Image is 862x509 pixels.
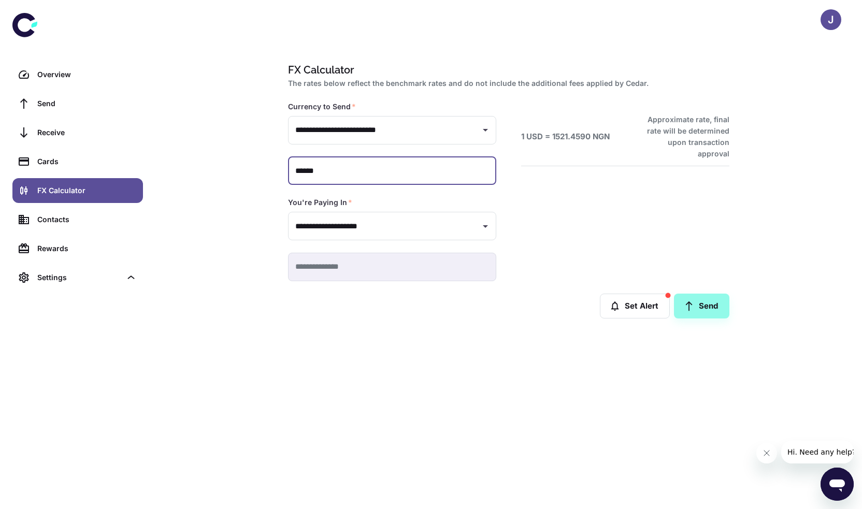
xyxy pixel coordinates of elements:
div: Cards [37,156,137,167]
iframe: Message from company [781,441,854,463]
h6: 1 USD = 1521.4590 NGN [521,131,610,143]
a: Send [12,91,143,116]
a: Receive [12,120,143,145]
div: Overview [37,69,137,80]
button: J [821,9,841,30]
a: Contacts [12,207,143,232]
div: Settings [12,265,143,290]
div: Rewards [37,243,137,254]
a: FX Calculator [12,178,143,203]
a: Send [674,294,729,318]
div: Contacts [37,214,137,225]
div: FX Calculator [37,185,137,196]
a: Overview [12,62,143,87]
h6: Approximate rate, final rate will be determined upon transaction approval [636,114,729,159]
span: Hi. Need any help? [6,7,75,16]
label: Currency to Send [288,101,356,112]
div: Send [37,98,137,109]
iframe: Button to launch messaging window [821,468,854,501]
a: Rewards [12,236,143,261]
iframe: Close message [756,443,777,463]
button: Open [478,123,493,137]
a: Cards [12,149,143,174]
button: Set Alert [600,294,670,318]
div: Receive [37,127,137,138]
label: You're Paying In [288,197,352,208]
button: Open [478,219,493,234]
h1: FX Calculator [288,62,725,78]
div: Settings [37,272,121,283]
